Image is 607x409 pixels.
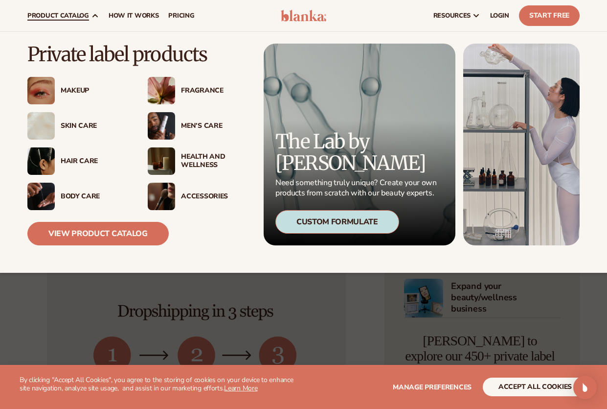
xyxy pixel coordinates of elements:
[27,12,89,20] span: product catalog
[573,376,597,399] div: Open Intercom Messenger
[61,157,128,166] div: Hair Care
[264,44,455,245] a: Microscopic product formula. The Lab by [PERSON_NAME] Need something truly unique? Create your ow...
[275,178,440,198] p: Need something truly unique? Create your own products from scratch with our beauty experts.
[490,12,509,20] span: LOGIN
[519,5,580,26] a: Start Free
[27,147,128,175] a: Female hair pulled back with clips. Hair Care
[61,87,128,95] div: Makeup
[27,112,55,140] img: Cream moisturizer swatch.
[275,131,440,174] p: The Lab by [PERSON_NAME]
[168,12,194,20] span: pricing
[148,183,248,210] a: Female with makeup brush. Accessories
[393,383,472,392] span: Manage preferences
[148,112,175,140] img: Male holding moisturizer bottle.
[463,44,580,245] img: Female in lab with equipment.
[181,87,248,95] div: Fragrance
[181,192,248,201] div: Accessories
[27,183,128,210] a: Male hand applying moisturizer. Body Care
[281,10,327,22] img: logo
[27,112,128,140] a: Cream moisturizer swatch. Skin Care
[27,77,128,104] a: Female with glitter eye makeup. Makeup
[27,77,55,104] img: Female with glitter eye makeup.
[275,210,399,234] div: Custom Formulate
[181,153,248,169] div: Health And Wellness
[148,183,175,210] img: Female with makeup brush.
[433,12,471,20] span: resources
[148,77,248,104] a: Pink blooming flower. Fragrance
[483,378,587,396] button: accept all cookies
[148,147,248,175] a: Candles and incense on table. Health And Wellness
[148,147,175,175] img: Candles and incense on table.
[224,384,257,393] a: Learn More
[148,77,175,104] img: Pink blooming flower.
[393,378,472,396] button: Manage preferences
[20,376,304,393] p: By clicking "Accept All Cookies", you agree to the storing of cookies on your device to enhance s...
[181,122,248,130] div: Men’s Care
[27,222,169,245] a: View Product Catalog
[27,44,249,65] p: Private label products
[27,147,55,175] img: Female hair pulled back with clips.
[148,112,248,140] a: Male holding moisturizer bottle. Men’s Care
[27,183,55,210] img: Male hand applying moisturizer.
[61,192,128,201] div: Body Care
[61,122,128,130] div: Skin Care
[109,12,159,20] span: How It Works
